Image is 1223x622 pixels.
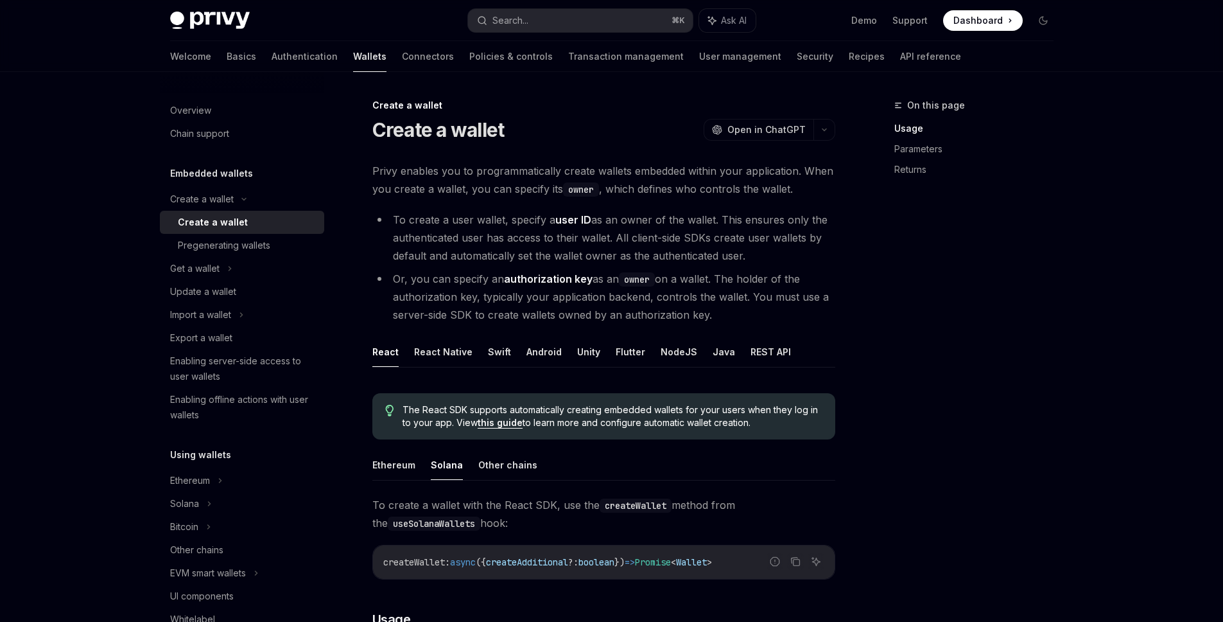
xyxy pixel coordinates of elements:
div: Ethereum [170,473,210,488]
a: this guide [478,417,523,429]
div: Create a wallet [178,215,248,230]
strong: authorization key [504,272,593,285]
li: To create a user wallet, specify a as an owner of the wallet. This ensures only the authenticated... [372,211,835,265]
a: Policies & controls [469,41,553,72]
button: Ask AI [808,553,824,570]
span: createAdditional [486,556,568,568]
button: Java [713,337,735,367]
button: Report incorrect code [767,553,783,570]
a: Pregenerating wallets [160,234,324,257]
div: EVM smart wallets [170,565,246,581]
span: createWallet [383,556,445,568]
a: Recipes [849,41,885,72]
a: Export a wallet [160,326,324,350]
button: NodeJS [661,337,697,367]
h5: Using wallets [170,447,231,463]
button: Search...⌘K [468,9,693,32]
img: dark logo [170,12,250,30]
a: Overview [160,99,324,122]
div: Import a wallet [170,307,231,323]
a: API reference [900,41,961,72]
a: Wallets [353,41,386,72]
a: Update a wallet [160,280,324,303]
button: REST API [750,337,791,367]
span: : [445,556,450,568]
span: > [707,556,712,568]
a: Returns [894,159,1064,180]
button: Swift [488,337,511,367]
a: Enabling server-side access to user wallets [160,350,324,388]
div: Enabling offline actions with user wallets [170,392,317,423]
button: Android [526,337,562,367]
button: Ethereum [372,450,415,480]
code: owner [563,182,599,197]
button: Open in ChatGPT [704,119,813,141]
span: < [671,556,676,568]
div: Create a wallet [170,191,234,207]
div: Chain support [170,126,229,141]
span: To create a wallet with the React SDK, use the method from the hook: [372,496,835,532]
button: React Native [414,337,473,367]
button: Unity [577,337,600,367]
a: Parameters [894,139,1064,159]
button: Ask AI [699,9,756,32]
span: async [450,556,476,568]
a: Usage [894,118,1064,139]
span: On this page [907,98,965,113]
a: Enabling offline actions with user wallets [160,388,324,427]
span: ({ [476,556,486,568]
code: useSolanaWallets [388,517,480,531]
div: Overview [170,103,211,118]
a: Chain support [160,122,324,145]
button: Toggle dark mode [1033,10,1054,31]
a: Other chains [160,538,324,562]
a: Security [797,41,833,72]
a: UI components [160,585,324,608]
a: Transaction management [568,41,684,72]
a: Basics [227,41,256,72]
div: Get a wallet [170,261,220,276]
h5: Embedded wallets [170,166,253,181]
span: Wallet [676,556,707,568]
div: Search... [492,13,528,28]
div: Enabling server-side access to user wallets [170,353,317,384]
span: Promise [635,556,671,568]
span: The React SDK supports automatically creating embedded wallets for your users when they log in to... [403,404,822,429]
a: Welcome [170,41,211,72]
svg: Tip [385,405,394,416]
h1: Create a wallet [372,118,505,141]
button: Copy the contents from the code block [787,553,804,570]
button: Other chains [478,450,537,480]
span: ?: [568,556,578,568]
a: Demo [851,14,877,27]
a: Connectors [402,41,454,72]
span: => [625,556,635,568]
a: Dashboard [943,10,1023,31]
div: UI components [170,589,234,604]
code: owner [619,272,655,287]
a: Authentication [272,41,338,72]
span: boolean [578,556,614,568]
a: User management [699,41,781,72]
div: Other chains [170,542,223,558]
div: Create a wallet [372,99,835,112]
div: Update a wallet [170,284,236,299]
button: React [372,337,399,367]
div: Export a wallet [170,330,232,346]
span: ⌘ K [672,15,685,26]
span: Dashboard [953,14,1003,27]
div: Solana [170,496,199,511]
span: Ask AI [721,14,747,27]
span: }) [614,556,625,568]
div: Pregenerating wallets [178,238,270,253]
a: Create a wallet [160,211,324,234]
li: Or, you can specify an as an on a wallet. The holder of the authorization key, typically your app... [372,270,835,324]
a: Support [892,14,928,27]
span: Open in ChatGPT [727,123,806,136]
button: Flutter [616,337,645,367]
div: Bitcoin [170,519,198,535]
button: Solana [431,450,463,480]
span: Privy enables you to programmatically create wallets embedded within your application. When you c... [372,162,835,198]
code: createWallet [600,499,672,513]
strong: user ID [555,213,591,226]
